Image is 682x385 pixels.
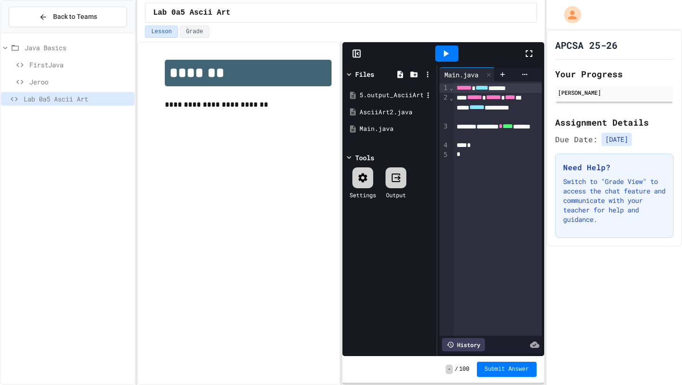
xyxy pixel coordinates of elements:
button: Back to Teams [9,7,127,27]
div: 1 [440,83,449,93]
div: AsciiArt2.java [359,108,433,117]
div: My Account [554,4,583,26]
span: 100 [459,366,469,373]
span: - [446,365,453,374]
div: Main.java [440,70,483,80]
div: 5 [440,150,449,160]
span: Submit Answer [485,366,529,373]
div: Files [355,69,374,79]
span: Fold line [449,84,454,92]
div: Main.java [359,124,433,134]
div: Main.java [440,67,495,82]
p: Switch to "Grade View" to access the chat feature and communicate with your teacher for help and ... [563,177,665,224]
span: Due Date: [555,134,598,145]
span: Jeroo [29,77,131,87]
button: Lesson [145,26,178,38]
button: Grade [180,26,209,38]
span: Back to Teams [53,12,97,22]
span: / [455,366,458,373]
div: 5.output_AsciiArt3_lab_java_aplus.pdf [359,91,423,100]
div: 3 [440,122,449,141]
div: [PERSON_NAME] [558,88,671,97]
div: History [442,338,485,351]
div: 2 [440,93,449,122]
div: Settings [350,191,376,199]
div: 4 [440,141,449,150]
h3: Need Help? [563,162,665,173]
span: Lab 0a5 Ascii Art [153,7,230,18]
button: Submit Answer [477,362,537,377]
h2: Assignment Details [555,116,673,129]
div: Tools [355,153,374,163]
div: Output [386,191,406,199]
span: [DATE] [601,133,632,146]
h2: Your Progress [555,67,673,81]
span: Java Basics [25,43,131,53]
span: FirstJava [29,60,131,70]
h1: APCSA 25-26 [555,38,618,52]
span: Lab 0a5 Ascii Art [24,94,131,104]
span: Fold line [449,94,454,101]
